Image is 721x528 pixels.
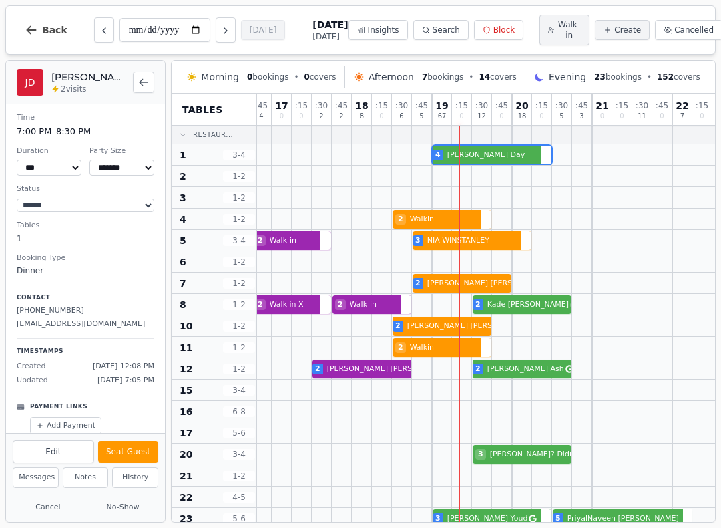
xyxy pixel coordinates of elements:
[17,69,43,96] div: JD
[17,265,154,277] dd: Dinner
[180,341,192,354] span: 11
[315,102,328,110] span: : 30
[616,102,628,110] span: : 15
[180,469,192,483] span: 21
[223,214,255,225] span: 1 - 2
[324,364,451,375] span: [PERSON_NAME] [PERSON_NAME]
[275,101,288,110] span: 17
[433,25,460,35] span: Search
[355,101,368,110] span: 18
[415,102,428,110] span: : 45
[133,72,154,93] button: Back to bookings list
[182,103,223,116] span: Tables
[425,235,517,247] span: NIA WINSTANLEY
[180,362,192,376] span: 12
[17,184,154,195] dt: Status
[267,235,316,247] span: Walk-in
[535,102,548,110] span: : 15
[17,293,154,303] p: Contact
[63,467,109,488] button: Notes
[304,72,309,82] span: 0
[415,278,421,289] span: 2
[180,277,186,290] span: 7
[295,102,308,110] span: : 15
[180,298,186,311] span: 8
[267,299,316,311] span: Walk in X
[42,25,67,35] span: Back
[379,113,383,120] span: 0
[594,72,642,82] span: bookings
[557,19,581,41] span: Walk-in
[638,113,646,120] span: 11
[395,321,401,332] span: 2
[17,319,154,330] p: [EMAIL_ADDRESS][DOMAIN_NAME]
[405,321,531,332] span: [PERSON_NAME] [PERSON_NAME]
[479,72,490,82] span: 14
[223,428,255,438] span: 5 - 6
[180,148,186,162] span: 1
[413,20,469,40] button: Search
[435,101,448,110] span: 19
[445,150,537,161] span: [PERSON_NAME] Day
[595,101,608,110] span: 21
[17,220,154,231] dt: Tables
[499,113,503,120] span: 0
[339,113,343,120] span: 2
[657,72,674,82] span: 152
[223,150,255,160] span: 3 - 4
[223,471,255,481] span: 1 - 2
[255,102,268,110] span: : 45
[17,112,154,124] dt: Time
[193,130,233,140] span: Restaur...
[395,342,406,354] span: 2
[89,146,154,157] dt: Party Size
[223,492,255,503] span: 4 - 5
[17,233,154,245] dd: 1
[17,347,154,356] p: Timestamps
[529,515,537,523] svg: Google booking
[395,214,406,225] span: 2
[700,113,704,120] span: 0
[14,14,78,46] button: Back
[575,102,588,110] span: : 45
[180,426,192,440] span: 17
[13,499,83,516] button: Cancel
[180,170,186,183] span: 2
[180,255,186,269] span: 6
[360,113,364,120] span: 8
[419,113,423,120] span: 5
[565,513,679,525] span: PriyalNaveen [PERSON_NAME]
[17,253,154,264] dt: Booking Type
[247,72,252,82] span: 0
[223,342,255,353] span: 1 - 2
[469,72,473,82] span: •
[407,214,477,225] span: Walkin
[201,70,239,84] span: Morning
[299,113,303,120] span: 0
[579,113,583,120] span: 3
[555,513,561,525] span: 5
[368,25,399,35] span: Insights
[475,102,488,110] span: : 30
[399,113,403,120] span: 6
[555,102,568,110] span: : 30
[422,72,463,82] span: bookings
[97,375,154,386] span: [DATE] 7:05 PM
[30,402,87,412] p: Payment Links
[312,18,348,31] span: [DATE]
[112,467,158,488] button: History
[223,299,255,310] span: 1 - 2
[656,102,668,110] span: : 45
[335,299,346,311] span: 2
[304,72,336,82] span: covers
[657,72,700,82] span: covers
[485,299,569,311] span: Kade [PERSON_NAME]
[559,113,563,120] span: 5
[180,234,186,247] span: 5
[241,20,286,40] button: [DATE]
[223,364,255,374] span: 1 - 2
[539,113,543,120] span: 0
[515,101,528,110] span: 20
[280,113,284,120] span: 0
[696,102,708,110] span: : 15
